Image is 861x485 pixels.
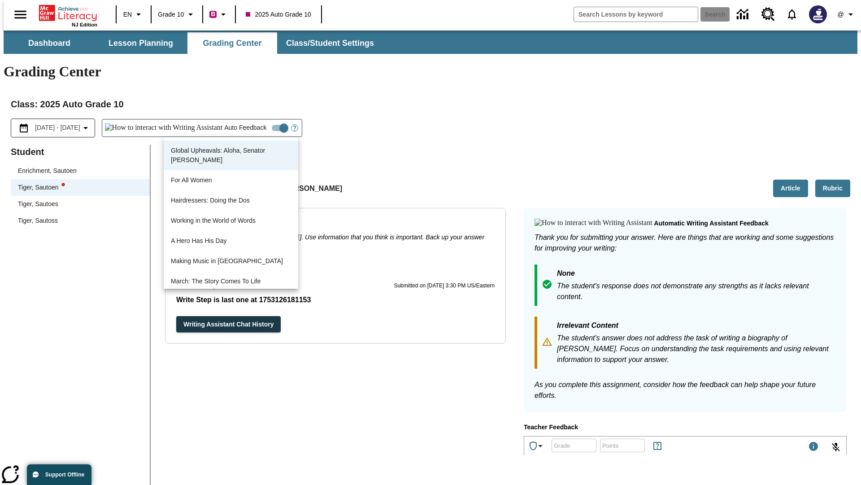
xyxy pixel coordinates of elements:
p: Working in the World of Words [171,216,256,225]
p: A Hero Has His Day [171,236,226,246]
p: Global Upheavals: Aloha, Senator [PERSON_NAME] [171,146,291,165]
p: March: The Story Comes To Life [171,277,261,286]
p: For All Women [171,176,212,185]
p: Hairdressers: Doing the Dos [171,196,250,205]
p: Making Music in [GEOGRAPHIC_DATA] [171,256,283,266]
body: Type your response here. [4,7,131,15]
